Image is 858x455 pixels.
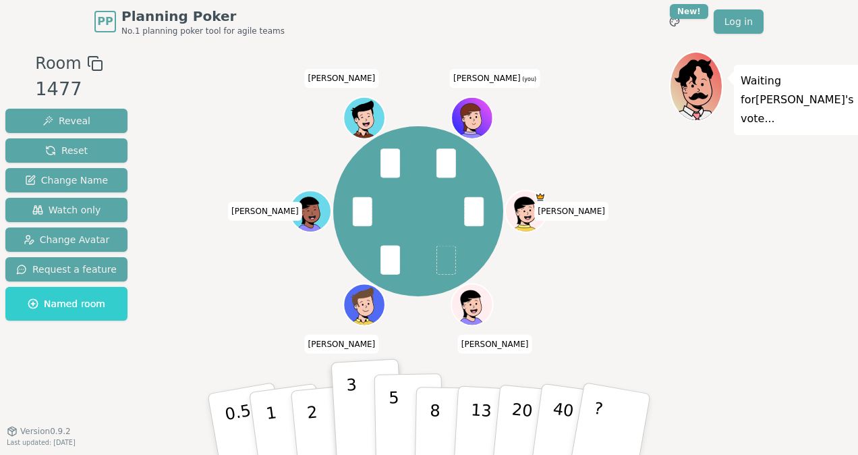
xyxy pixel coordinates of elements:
button: New! [662,9,687,34]
span: Click to change your name [534,202,608,221]
div: 1477 [35,76,103,103]
a: Log in [714,9,764,34]
button: Click to change your avatar [453,99,492,138]
span: PP [97,14,113,30]
div: New! [670,4,708,19]
span: Click to change your name [450,69,540,88]
button: Change Avatar [5,228,127,252]
span: (you) [521,76,537,82]
span: Change Avatar [24,233,110,246]
span: Click to change your name [305,69,379,88]
button: Request a feature [5,257,127,282]
a: PPPlanning PokerNo.1 planning poker tool for agile teams [94,7,285,36]
button: Change Name [5,168,127,192]
button: Reveal [5,109,127,133]
span: Last updated: [DATE] [7,439,76,446]
span: Allen is the host [535,192,545,202]
span: Request a feature [16,263,117,276]
span: Change Name [25,173,108,187]
p: Waiting for [PERSON_NAME] 's vote... [741,72,854,128]
p: 3 [346,375,361,449]
button: Version0.9.2 [7,426,71,437]
span: Named room [28,297,105,311]
span: Reset [45,144,88,157]
span: Planning Poker [121,7,285,26]
span: Room [35,51,81,76]
span: No.1 planning poker tool for agile teams [121,26,285,36]
span: Click to change your name [305,335,379,354]
span: Version 0.9.2 [20,426,71,437]
span: Reveal [42,114,90,128]
button: Named room [5,287,127,321]
button: Reset [5,138,127,163]
button: Watch only [5,198,127,222]
span: Click to change your name [458,335,532,354]
span: Watch only [32,203,101,217]
span: Click to change your name [228,202,302,221]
